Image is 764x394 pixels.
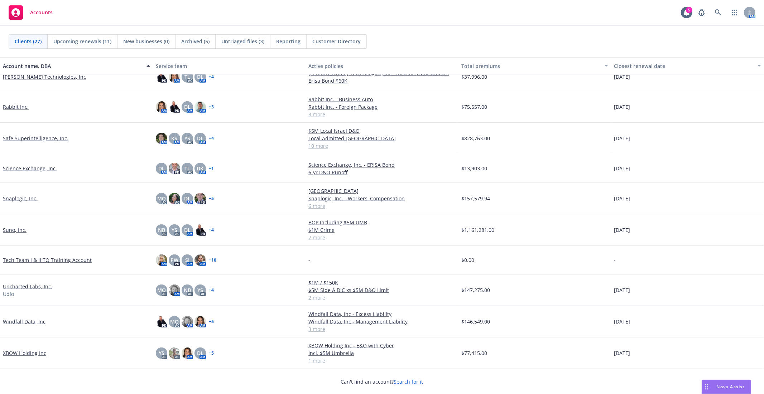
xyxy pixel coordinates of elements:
[308,127,456,135] a: $5M Local Israel D&O
[3,103,29,111] a: Rabbit Inc.
[614,195,630,202] span: [DATE]
[717,384,745,390] span: Nova Assist
[308,226,456,234] a: $1M Crime
[6,3,56,23] a: Accounts
[614,165,630,172] span: [DATE]
[30,10,53,15] span: Accounts
[157,195,166,202] span: MQ
[461,103,487,111] span: $75,557.00
[197,73,203,81] span: DL
[614,62,753,70] div: Closest renewal date
[308,77,456,84] a: Erisa Bond $60K
[209,196,214,201] a: + 5
[308,219,456,226] a: BOP Including $5M UMB
[194,316,206,327] img: photo
[184,195,191,202] span: DL
[611,57,764,74] button: Closest renewal date
[727,5,742,20] a: Switch app
[614,286,630,294] span: [DATE]
[169,284,180,296] img: photo
[209,136,214,141] a: + 4
[614,318,630,325] span: [DATE]
[308,279,456,286] a: $1M / $150K
[702,380,711,394] div: Drag to move
[614,103,630,111] span: [DATE]
[184,226,191,234] span: DL
[614,73,630,81] span: [DATE]
[308,349,456,357] a: Incl. $5M Umbrella
[461,286,490,294] span: $147,275.00
[458,57,611,74] button: Total premiums
[276,38,301,45] span: Reporting
[308,195,456,202] a: Snaplogic, Inc. - Workers' Compensation
[123,38,169,45] span: New businesses (0)
[184,135,190,142] span: YS
[308,325,456,333] a: 3 more
[308,161,456,169] a: Science Exchange, Inc. - ERISA Bond
[184,165,190,172] span: TL
[308,318,456,325] a: Windfall Data, Inc - Management Liability
[461,256,474,264] span: $0.00
[614,135,630,142] span: [DATE]
[308,342,456,349] a: XBOW Holding Inc - E&O with Cyber
[308,294,456,301] a: 2 more
[308,111,456,118] a: 3 more
[3,226,27,234] a: Suno, Inc.
[308,202,456,210] a: 6 more
[156,62,303,70] div: Service team
[3,135,68,142] a: Safe Superintelligence, Inc.
[312,38,361,45] span: Customer Directory
[3,349,46,357] a: XBOW Holding Inc
[614,226,630,234] span: [DATE]
[209,320,214,324] a: + 5
[461,73,487,81] span: $37,996.00
[194,101,206,113] img: photo
[308,256,310,264] span: -
[209,288,214,292] a: + 4
[341,378,423,385] span: Can't find an account?
[169,71,180,83] img: photo
[209,258,216,262] a: + 10
[169,193,180,204] img: photo
[194,254,206,266] img: photo
[461,165,487,172] span: $13,903.00
[308,142,456,150] a: 10 more
[169,347,180,359] img: photo
[695,5,709,20] a: Report a Bug
[209,228,214,232] a: + 4
[3,195,38,202] a: Snaplogic, Inc.
[461,62,601,70] div: Total premiums
[156,133,167,144] img: photo
[3,290,14,298] span: Udio
[461,226,494,234] span: $1,161,281.00
[169,101,180,113] img: photo
[711,5,725,20] a: Search
[461,135,490,142] span: $828,763.00
[170,256,178,264] span: PW
[3,318,45,325] a: Windfall Data, Inc
[461,349,487,357] span: $77,415.00
[686,7,692,13] div: 5
[308,234,456,241] a: 7 more
[209,166,214,171] a: + 1
[182,347,193,359] img: photo
[394,378,423,385] a: Search for it
[3,256,92,264] a: Tech Team I & II TQ Training Account
[209,351,214,355] a: + 5
[308,103,456,111] a: Rabbit Inc. - Foreign Package
[197,135,203,142] span: DL
[170,318,179,325] span: MQ
[308,135,456,142] a: Local Admitted [GEOGRAPHIC_DATA]
[614,256,616,264] span: -
[197,286,203,294] span: YS
[171,135,177,142] span: KS
[209,105,214,109] a: + 3
[15,38,42,45] span: Clients (27)
[169,163,180,174] img: photo
[461,318,490,325] span: $146,549.00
